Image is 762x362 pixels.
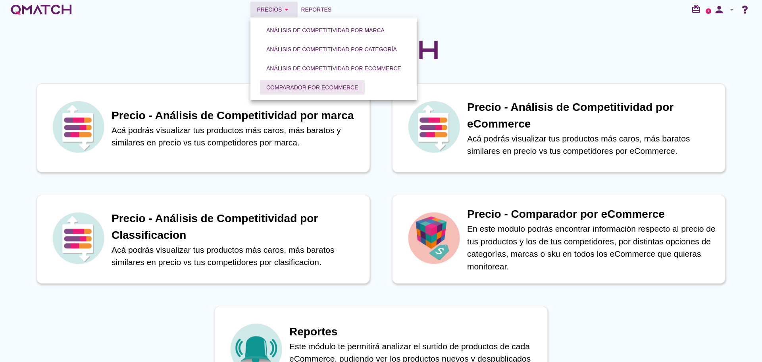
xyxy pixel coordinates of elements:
button: Análisis de competitividad por marca [260,23,391,37]
a: iconPrecio - Análisis de Competitividad por eCommerceAcá podrás visualizar tus productos más caro... [381,83,737,172]
p: En este modulo podrás encontrar información respecto al precio de tus productos y los de tus comp... [467,223,717,273]
a: 2 [706,8,711,14]
img: icon [50,99,106,155]
h1: Precio - Comparador por eCommerce [467,206,717,223]
img: icon [50,210,106,266]
img: icon [406,99,462,155]
button: Precios [250,2,298,17]
button: Análisis de competitividad por categoría [260,42,403,56]
h1: Precio - Análisis de Competitividad por Classificacion [112,210,362,244]
div: Análisis de competitividad por marca [266,26,385,35]
div: Análisis de competitividad por categoría [266,45,397,54]
div: Comparador por eCommerce [266,83,358,92]
h1: Precio - Análisis de Competitividad por eCommerce [467,99,717,132]
div: Análisis de competitividad por eCommerce [266,64,401,73]
button: Comparador por eCommerce [260,80,365,95]
div: Precios [257,5,291,14]
a: Análisis de competitividad por categoría [257,40,406,59]
a: iconPrecio - Comparador por eCommerceEn este modulo podrás encontrar información respecto al prec... [381,195,737,284]
a: iconPrecio - Análisis de Competitividad por marcaAcá podrás visualizar tus productos más caros, m... [25,83,381,172]
p: Acá podrás visualizar tus productos más caros, más baratos similares en precio vs tus competidore... [112,244,362,269]
i: redeem [691,4,704,14]
span: Reportes [301,5,331,14]
h1: Reportes [289,323,539,340]
text: 2 [708,9,710,13]
a: Comparador por eCommerce [257,78,368,97]
i: arrow_drop_down [282,5,291,14]
i: person [711,4,727,15]
p: Acá podrás visualizar tus productos más caros, más baratos y similares en precio vs tus competido... [112,124,362,149]
a: Análisis de competitividad por marca [257,21,394,40]
button: Análisis de competitividad por eCommerce [260,61,408,75]
a: iconPrecio - Análisis de Competitividad por ClassificacionAcá podrás visualizar tus productos más... [25,195,381,284]
a: white-qmatch-logo [10,2,73,17]
a: Análisis de competitividad por eCommerce [257,59,411,78]
img: icon [406,210,462,266]
a: Reportes [298,2,335,17]
p: Acá podrás visualizar tus productos más caros, más baratos similares en precio vs tus competidore... [467,132,717,157]
h1: Precio - Análisis de Competitividad por marca [112,107,362,124]
i: arrow_drop_down [727,5,737,14]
